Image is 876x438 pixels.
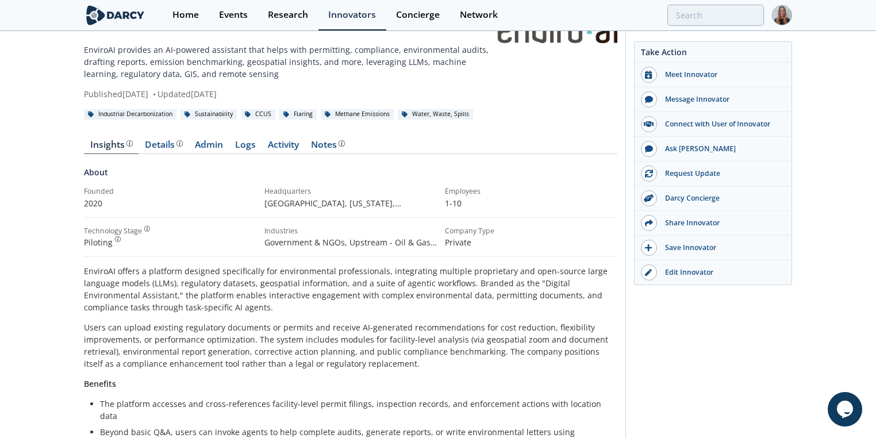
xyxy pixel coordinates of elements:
div: About [84,166,617,186]
img: information.svg [339,140,345,147]
div: Request Update [657,168,786,179]
div: Innovators [328,10,376,20]
span: Private [445,237,471,248]
div: Research [268,10,308,20]
div: Headquarters [264,186,437,197]
div: Sustainability [180,109,237,120]
button: Save Innovator [635,236,792,260]
div: Home [172,10,199,20]
a: Admin [189,140,229,154]
a: Insights [84,140,139,154]
div: Share Innovator [657,218,786,228]
p: 1-10 [445,197,617,209]
a: Activity [262,140,305,154]
input: Advanced Search [667,5,764,26]
p: Users can upload existing regulatory documents or permits and receive AI-generated recommendation... [84,321,617,370]
div: Industrial Decarbonization [84,109,176,120]
img: information.svg [115,236,121,243]
div: Darcy Concierge [657,193,786,203]
span: • [151,89,157,99]
div: Network [460,10,498,20]
div: CCUS [241,109,275,120]
img: information.svg [176,140,183,147]
div: Edit Innovator [657,267,786,278]
div: Company Type [445,226,617,236]
div: Technology Stage [84,226,142,236]
div: Details [145,140,183,149]
div: Ask [PERSON_NAME] [657,144,786,154]
strong: Benefits [84,378,116,389]
p: EnviroAI provides an AI‑powered assistant that helps with permitting, compliance, environmental a... [84,44,495,80]
p: EnviroAI offers a platform designed specifically for environmental professionals, integrating mul... [84,265,617,313]
div: Methane Emissions [321,109,394,120]
a: Details [139,140,189,154]
div: Founded [84,186,256,197]
div: Water, Waste, Spills [398,109,473,120]
a: Edit Innovator [635,260,792,285]
p: 2020 [84,197,256,209]
img: information.svg [126,140,133,147]
div: Insights [90,140,133,149]
a: Notes [305,140,351,154]
iframe: chat widget [828,392,865,427]
div: Industries [264,226,437,236]
img: information.svg [144,226,151,232]
div: Message Innovator [657,94,786,105]
div: Employees [445,186,617,197]
div: Flaring [279,109,317,120]
div: Notes [311,140,345,149]
p: [GEOGRAPHIC_DATA], [US_STATE] , [GEOGRAPHIC_DATA] [264,197,437,209]
div: Connect with User of Innovator [657,119,786,129]
a: Logs [229,140,262,154]
div: Save Innovator [657,243,786,253]
div: Piloting [84,236,256,248]
div: Events [219,10,248,20]
img: Profile [772,5,792,25]
div: Take Action [635,46,792,63]
span: Government & NGOs, Upstream - Oil & Gas, Midstream - Oil & Gas, Downstream - Oil & Gas [264,237,437,272]
div: Concierge [396,10,440,20]
div: Meet Innovator [657,70,786,80]
li: The platform accesses and cross-references facility-level permit filings, inspection records, and... [100,398,609,422]
div: Published [DATE] Updated [DATE] [84,88,495,100]
img: logo-wide.svg [84,5,147,25]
